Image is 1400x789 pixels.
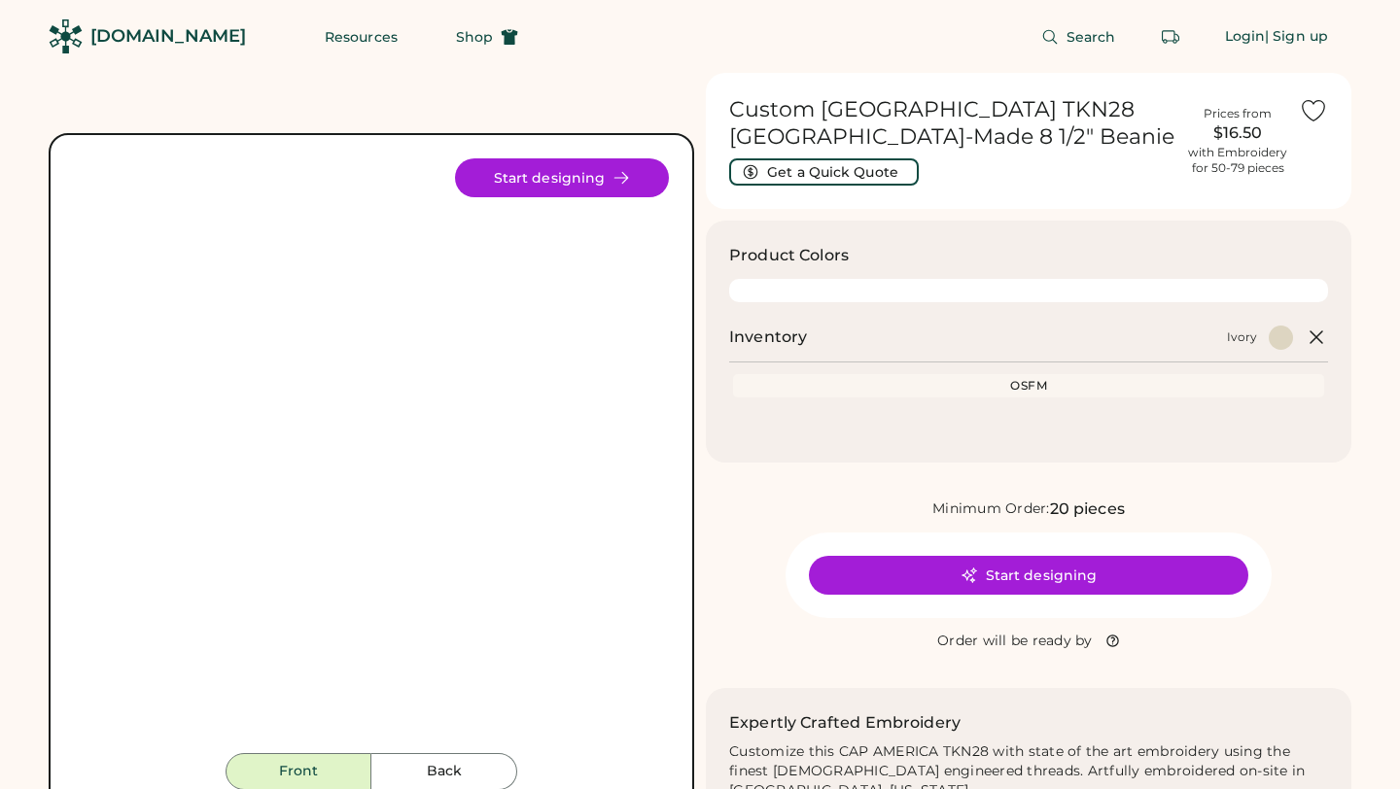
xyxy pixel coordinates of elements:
div: Login [1225,27,1266,47]
span: Shop [456,30,493,44]
div: Order will be ready by [937,632,1093,651]
div: OSFM [737,378,1320,394]
div: $16.50 [1188,121,1287,145]
button: Start designing [809,556,1248,595]
button: Shop [433,17,542,56]
button: Start designing [455,158,669,197]
h2: Expertly Crafted Embroidery [729,711,961,735]
h3: Product Colors [729,244,849,267]
img: TKN28 - Ivory Front Image [74,158,669,753]
div: with Embroidery for 50-79 pieces [1188,145,1287,176]
div: Prices from [1204,106,1272,121]
div: 20 pieces [1050,497,1125,521]
div: Ivory [1227,329,1257,345]
div: | Sign up [1265,27,1328,47]
h2: Inventory [729,326,807,349]
button: Resources [301,17,421,56]
img: Rendered Logo - Screens [49,19,83,53]
div: TKN28 Style Image [74,158,669,753]
div: Minimum Order: [932,499,1050,519]
button: Get a Quick Quote [729,158,919,186]
button: Retrieve an order [1151,17,1190,56]
span: Search [1067,30,1116,44]
h1: Custom [GEOGRAPHIC_DATA] TKN28 [GEOGRAPHIC_DATA]-Made 8 1/2" Beanie [729,96,1176,151]
button: Search [1018,17,1139,56]
div: [DOMAIN_NAME] [90,24,246,49]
